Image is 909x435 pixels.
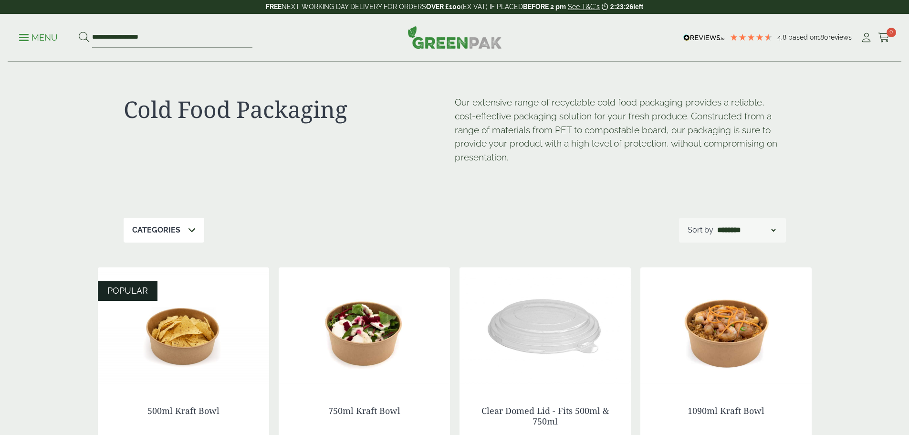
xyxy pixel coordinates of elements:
[878,31,890,45] a: 0
[568,3,600,11] a: See T&C's
[828,33,852,41] span: reviews
[683,34,725,41] img: REVIEWS.io
[98,267,269,387] img: Kraft Bowl 500ml with Nachos
[730,33,773,42] div: 4.78 Stars
[460,267,631,387] img: Clear Domed Lid - Fits 750ml-0
[124,95,455,123] h1: Cold Food Packaging
[688,224,713,236] p: Sort by
[19,32,58,42] a: Menu
[788,33,817,41] span: Based on
[610,3,633,11] span: 2:23:26
[860,33,872,42] i: My Account
[266,3,282,11] strong: FREE
[887,28,896,37] span: 0
[640,267,812,387] img: Kraft Bowl 1090ml with Prawns and Rice
[147,405,219,416] a: 500ml Kraft Bowl
[715,224,777,236] select: Shop order
[407,26,502,49] img: GreenPak Supplies
[878,33,890,42] i: Cart
[279,267,450,387] img: Kraft Bowl 750ml with Goats Cheese Salad Open
[481,405,609,427] a: Clear Domed Lid - Fits 500ml & 750ml
[19,32,58,43] p: Menu
[132,224,180,236] p: Categories
[688,405,764,416] a: 1090ml Kraft Bowl
[633,3,643,11] span: left
[426,3,461,11] strong: OVER £100
[777,33,788,41] span: 4.8
[107,286,148,296] span: POPULAR
[817,33,828,41] span: 180
[328,405,400,416] a: 750ml Kraft Bowl
[455,95,786,164] p: Our extensive range of recyclable cold food packaging provides a reliable, cost-effective packagi...
[523,3,566,11] strong: BEFORE 2 pm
